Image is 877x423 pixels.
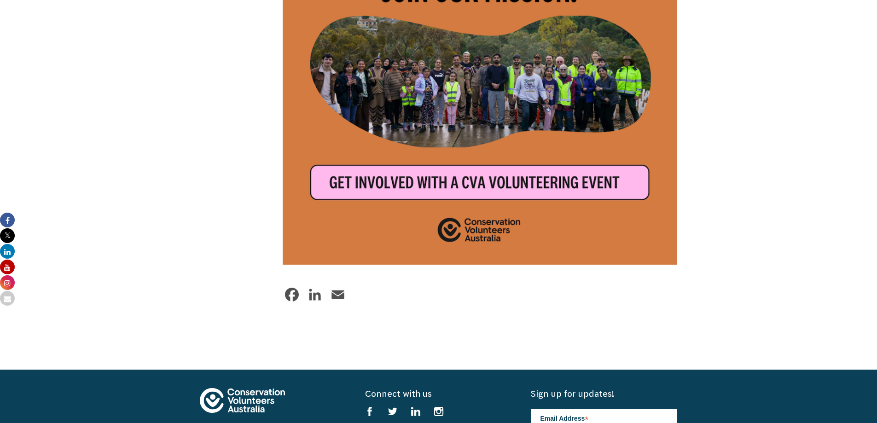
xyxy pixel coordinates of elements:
img: logo-footer.svg [200,388,285,413]
a: Email [329,285,347,304]
a: Facebook [283,285,301,304]
h5: Sign up for updates! [531,388,677,400]
h5: Connect with us [365,388,511,400]
a: LinkedIn [306,285,324,304]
